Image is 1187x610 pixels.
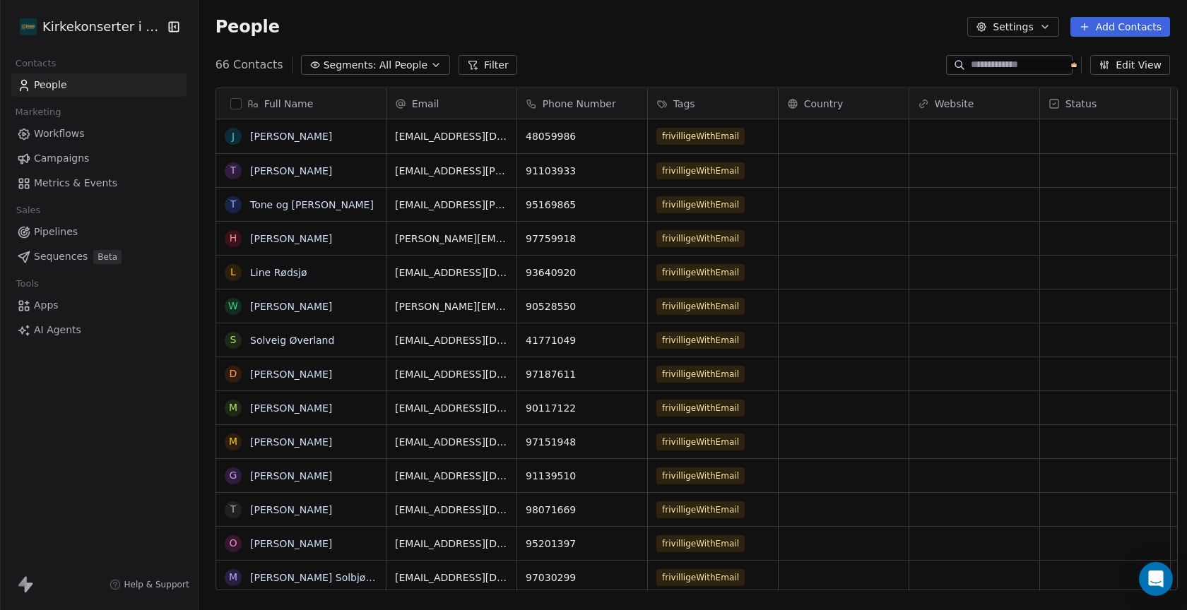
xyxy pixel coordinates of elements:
[11,172,187,195] a: Metrics & Events
[232,129,235,144] div: J
[1070,17,1170,37] button: Add Contacts
[804,97,844,111] span: Country
[11,294,187,317] a: Apps
[250,504,332,515] a: [PERSON_NAME]
[93,250,122,264] span: Beta
[216,88,386,119] div: Full Name
[656,535,745,552] span: frivilligeWithEmail
[230,502,236,517] div: T
[34,225,78,239] span: Pipelines
[324,58,377,73] span: Segments:
[526,503,639,517] span: 98071669
[909,88,1039,119] div: Website
[229,400,237,415] div: M
[230,163,236,178] div: T
[250,436,332,448] a: [PERSON_NAME]
[229,468,237,483] div: G
[395,537,508,551] span: [EMAIL_ADDRESS][DOMAIN_NAME]
[395,333,508,347] span: [EMAIL_ADDRESS][DOMAIN_NAME]
[656,128,745,145] span: frivilligeWithEmail
[250,402,332,414] a: [PERSON_NAME]
[1090,55,1170,75] button: Edit View
[34,126,85,141] span: Workflows
[34,249,88,264] span: Sequences
[656,162,745,179] span: frivilligeWithEmail
[386,88,516,119] div: Email
[526,570,639,585] span: 97030299
[34,176,117,191] span: Metrics & Events
[215,16,280,37] span: People
[250,301,332,312] a: [PERSON_NAME]
[656,569,745,586] span: frivilligeWithEmail
[412,97,439,111] span: Email
[526,367,639,381] span: 97187611
[656,501,745,518] span: frivilligeWithEmail
[395,469,508,483] span: [EMAIL_ADDRESS][DOMAIN_NAME]
[34,298,59,313] span: Apps
[673,97,695,111] span: Tags
[229,570,237,585] div: M
[228,299,238,313] div: W
[395,232,508,246] span: [PERSON_NAME][EMAIL_ADDRESS][DOMAIN_NAME]
[250,572,461,583] a: [PERSON_NAME] Solbjørg [PERSON_NAME]
[11,245,187,268] a: SequencesBeta
[229,434,237,449] div: M
[379,58,427,73] span: All People
[526,537,639,551] span: 95201397
[11,318,187,342] a: AI Agents
[656,332,745,349] span: frivilligeWithEmail
[526,129,639,143] span: 48059986
[526,299,639,313] span: 90528550
[230,197,236,212] div: T
[656,264,745,281] span: frivilligeWithEmail
[648,88,778,119] div: Tags
[110,579,189,590] a: Help & Support
[395,198,508,212] span: [EMAIL_ADDRESS][PERSON_NAME][DOMAIN_NAME]
[656,400,745,417] span: frivilligeWithEmail
[526,164,639,178] span: 91103933
[395,367,508,381] span: [EMAIL_ADDRESS][DOMAIN_NAME]
[656,230,745,247] span: frivilligeWithEmail
[34,323,81,337] span: AI Agents
[250,470,332,482] a: [PERSON_NAME]
[1040,88,1170,119] div: Status
[526,198,639,212] span: 95169865
[526,469,639,483] span: 91139510
[517,88,647,119] div: Phone Number
[935,97,974,111] span: Website
[526,333,639,347] span: 41771049
[250,199,374,210] a: Tone og [PERSON_NAME]
[656,467,745,484] span: frivilligeWithEmail
[395,570,508,585] span: [EMAIL_ADDRESS][DOMAIN_NAME]
[216,119,386,591] div: grid
[395,435,508,449] span: [EMAIL_ADDRESS][DOMAIN_NAME]
[656,433,745,450] span: frivilligeWithEmail
[1139,562,1173,596] div: Open Intercom Messenger
[526,232,639,246] span: 97759918
[11,220,187,244] a: Pipelines
[9,102,67,123] span: Marketing
[250,538,332,549] a: [PERSON_NAME]
[395,299,508,313] span: [PERSON_NAME][EMAIL_ADDRESS][PERSON_NAME][DOMAIN_NAME]
[656,298,745,315] span: frivilligeWithEmail
[250,267,307,278] a: Line Rødsjø
[526,401,639,415] span: 90117122
[250,165,332,177] a: [PERSON_NAME]
[229,231,237,246] div: H
[395,164,508,178] span: [EMAIL_ADDRESS][PERSON_NAME][DOMAIN_NAME]
[124,579,189,590] span: Help & Support
[264,97,314,111] span: Full Name
[10,200,47,221] span: Sales
[9,53,62,74] span: Contacts
[967,17,1058,37] button: Settings
[250,335,334,346] a: Solveig Øverland
[526,435,639,449] span: 97151948
[42,18,163,36] span: Kirkekonserter i Fosen
[229,366,237,381] div: D
[395,129,508,143] span: [EMAIL_ADDRESS][DOMAIN_NAME]
[10,273,45,294] span: Tools
[656,366,745,383] span: frivilligeWithEmail
[230,333,236,347] div: S
[34,78,67,92] span: People
[395,265,508,280] span: [EMAIL_ADDRESS][DOMAIN_NAME]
